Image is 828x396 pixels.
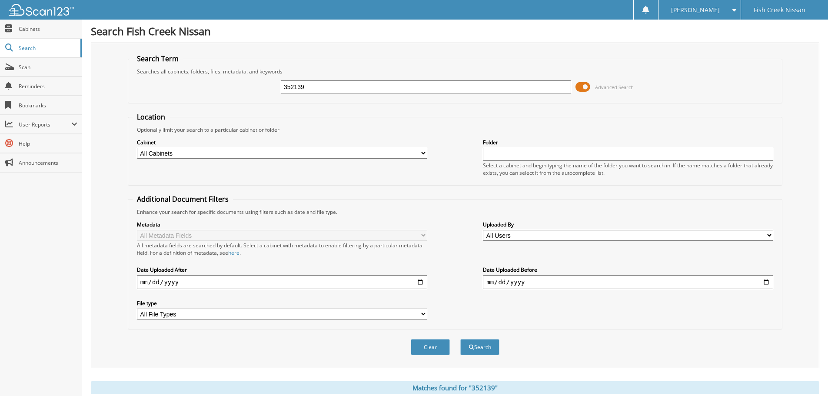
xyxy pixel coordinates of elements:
[19,63,77,71] span: Scan
[19,140,77,147] span: Help
[9,4,74,16] img: scan123-logo-white.svg
[483,139,773,146] label: Folder
[228,249,239,256] a: here
[137,139,427,146] label: Cabinet
[133,208,778,216] div: Enhance your search for specific documents using filters such as date and file type.
[19,44,76,52] span: Search
[460,339,499,355] button: Search
[137,221,427,228] label: Metadata
[133,112,170,122] legend: Location
[133,194,233,204] legend: Additional Document Filters
[483,266,773,273] label: Date Uploaded Before
[19,121,71,128] span: User Reports
[19,25,77,33] span: Cabinets
[411,339,450,355] button: Clear
[671,7,720,13] span: [PERSON_NAME]
[595,84,634,90] span: Advanced Search
[91,24,819,38] h1: Search Fish Creek Nissan
[754,7,805,13] span: Fish Creek Nissan
[483,221,773,228] label: Uploaded By
[19,102,77,109] span: Bookmarks
[133,54,183,63] legend: Search Term
[137,242,427,256] div: All metadata fields are searched by default. Select a cabinet with metadata to enable filtering b...
[19,83,77,90] span: Reminders
[133,68,778,75] div: Searches all cabinets, folders, files, metadata, and keywords
[91,381,819,394] div: Matches found for "352139"
[133,126,778,133] div: Optionally limit your search to a particular cabinet or folder
[483,162,773,176] div: Select a cabinet and begin typing the name of the folder you want to search in. If the name match...
[19,159,77,166] span: Announcements
[137,275,427,289] input: start
[137,299,427,307] label: File type
[137,266,427,273] label: Date Uploaded After
[483,275,773,289] input: end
